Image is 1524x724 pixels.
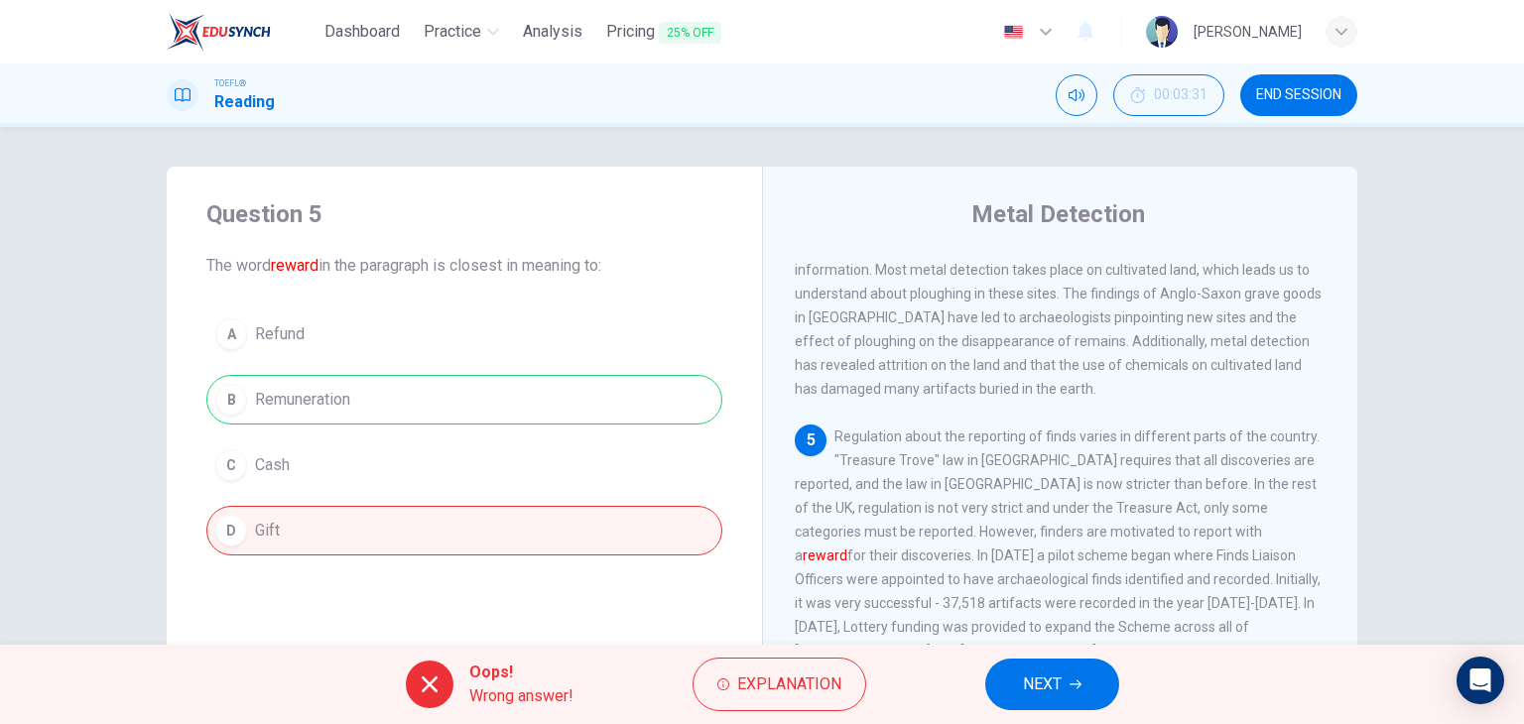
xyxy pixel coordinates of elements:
[795,428,1321,659] span: Regulation about the reporting of finds varies in different parts of the country. "Treasure Trove...
[515,14,590,51] a: Analysis
[424,20,481,44] span: Practice
[659,22,721,44] span: 25% OFF
[214,76,246,90] span: TOEFL®
[1023,670,1062,698] span: NEXT
[803,547,847,563] font: reward
[416,14,507,50] button: Practice
[1113,74,1224,116] div: Hide
[1154,87,1207,103] span: 00:03:31
[469,684,573,708] span: Wrong answer!
[523,20,582,44] span: Analysis
[1113,74,1224,116] button: 00:03:31
[737,670,841,698] span: Explanation
[795,190,1322,397] span: Metal detecting research has also led to useful information in the area of battlefield archaeolog...
[985,659,1119,710] button: NEXT
[598,14,729,51] button: Pricing25% OFF
[317,14,408,50] button: Dashboard
[1240,74,1357,116] button: END SESSION
[795,424,826,456] div: 5
[206,254,722,278] span: The word in the paragraph is closest in meaning to:
[693,658,866,711] button: Explanation
[1256,87,1341,103] span: END SESSION
[1146,16,1178,48] img: Profile picture
[606,20,721,45] span: Pricing
[214,90,275,114] h1: Reading
[1457,657,1504,704] div: Open Intercom Messenger
[469,661,573,684] span: Oops!
[167,12,271,52] img: EduSynch logo
[317,14,408,51] a: Dashboard
[324,20,400,44] span: Dashboard
[1056,74,1097,116] div: Mute
[206,198,722,230] h4: Question 5
[1001,25,1026,40] img: en
[271,256,318,275] font: reward
[1194,20,1302,44] div: [PERSON_NAME]
[515,14,590,50] button: Analysis
[167,12,317,52] a: EduSynch logo
[971,198,1145,230] h4: Metal Detection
